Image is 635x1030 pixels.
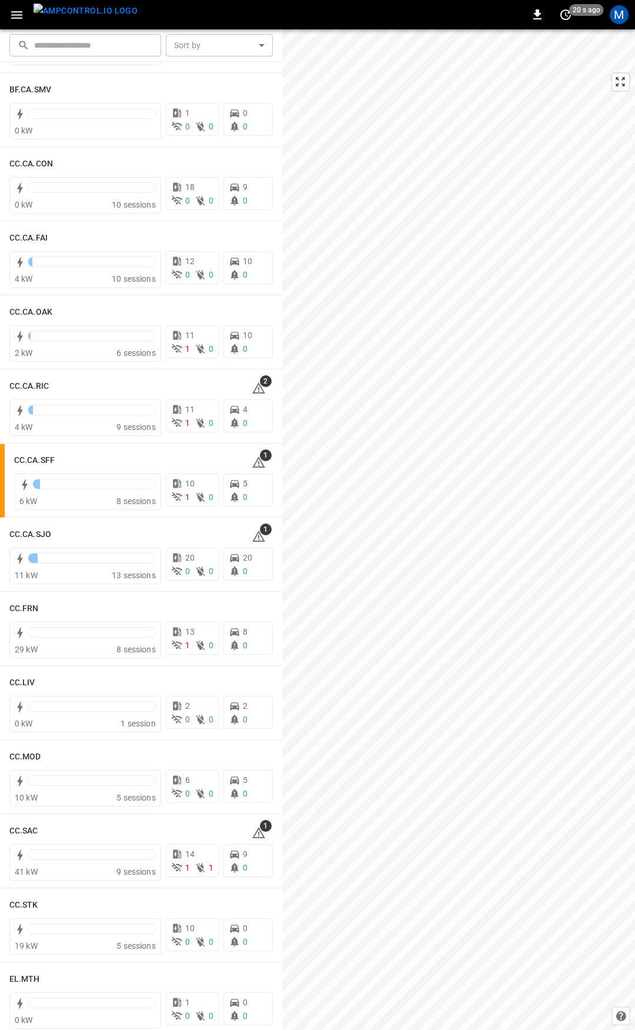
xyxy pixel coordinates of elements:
span: 9 [243,182,248,192]
span: 1 [260,524,272,535]
span: 0 kW [15,126,33,135]
span: 0 [243,641,248,650]
span: 0 [243,108,248,118]
span: 1 [185,418,190,428]
span: 2 [185,701,190,711]
span: 1 [185,344,190,354]
span: 2 kW [15,348,33,358]
span: 19 kW [15,941,38,951]
span: 10 kW [15,793,38,802]
div: profile-icon [610,5,629,24]
span: 29 kW [15,645,38,654]
span: 10 [185,924,195,933]
span: 9 [243,849,248,859]
span: 4 kW [15,422,33,432]
span: 11 [185,331,195,340]
span: 0 [243,1011,248,1021]
span: 0 [185,122,190,131]
span: 10 sessions [112,200,156,209]
span: 0 [185,196,190,205]
span: 0 [209,641,213,650]
span: 1 session [121,719,155,728]
span: 9 sessions [116,867,156,876]
span: 20 [185,553,195,562]
span: 12 [185,256,195,266]
h6: CC.FRN [9,602,39,615]
span: 0 kW [15,1015,33,1025]
span: 0 [209,418,213,428]
h6: EL.MTH [9,973,40,986]
h6: CC.CA.FAI [9,232,48,245]
span: 0 [243,863,248,872]
h6: CC.LIV [9,676,35,689]
span: 10 [243,256,252,266]
span: 0 [243,789,248,798]
span: 1 [260,820,272,832]
span: 1 [185,492,190,502]
span: 41 kW [15,867,38,876]
span: 10 [185,479,195,488]
span: 0 [243,924,248,933]
span: 0 [209,1011,213,1021]
span: 0 kW [15,719,33,728]
span: 0 [243,418,248,428]
span: 0 [185,937,190,946]
span: 8 sessions [116,496,156,506]
h6: CC.CA.OAK [9,306,52,319]
span: 0 [209,715,213,724]
span: 5 sessions [116,793,156,802]
span: 1 [209,863,213,872]
h6: CC.SAC [9,825,38,838]
h6: CC.CA.SFF [14,454,55,467]
span: 0 [185,715,190,724]
span: 0 [209,344,213,354]
span: 2 [260,375,272,387]
span: 11 [185,405,195,414]
span: 6 kW [19,496,38,506]
span: 20 [243,553,252,562]
button: set refresh interval [556,5,575,24]
span: 9 sessions [116,422,156,432]
canvas: Map [282,29,635,1030]
span: 1 [185,641,190,650]
span: 8 sessions [116,645,156,654]
span: 18 [185,182,195,192]
span: 0 [209,122,213,131]
span: 0 [243,715,248,724]
h6: CC.CA.CON [9,158,53,171]
span: 1 [185,108,190,118]
span: 0 [243,937,248,946]
h6: CC.CA.RIC [9,380,49,393]
span: 13 [185,627,195,636]
span: 14 [185,849,195,859]
span: 8 [243,627,248,636]
span: 0 [209,492,213,502]
span: 0 [243,492,248,502]
h6: CC.MOD [9,751,41,764]
span: 0 [243,566,248,576]
span: 10 sessions [112,274,156,284]
span: 0 [185,270,190,279]
span: 5 [243,775,248,785]
span: 0 [243,270,248,279]
span: 6 sessions [116,348,156,358]
span: 4 [243,405,248,414]
span: 0 [243,998,248,1007]
span: 0 [243,344,248,354]
span: 20 s ago [569,4,604,16]
span: 13 sessions [112,571,156,580]
span: 1 [185,863,190,872]
span: 0 [243,196,248,205]
h6: CC.STK [9,899,38,912]
span: 0 [185,1011,190,1021]
span: 0 [209,196,213,205]
span: 11 kW [15,571,38,580]
span: 0 [243,122,248,131]
span: 4 kW [15,274,33,284]
span: 0 [209,566,213,576]
h6: CC.CA.SJO [9,528,51,541]
span: 5 [243,479,248,488]
span: 5 sessions [116,941,156,951]
span: 0 [185,789,190,798]
span: 0 [209,937,213,946]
